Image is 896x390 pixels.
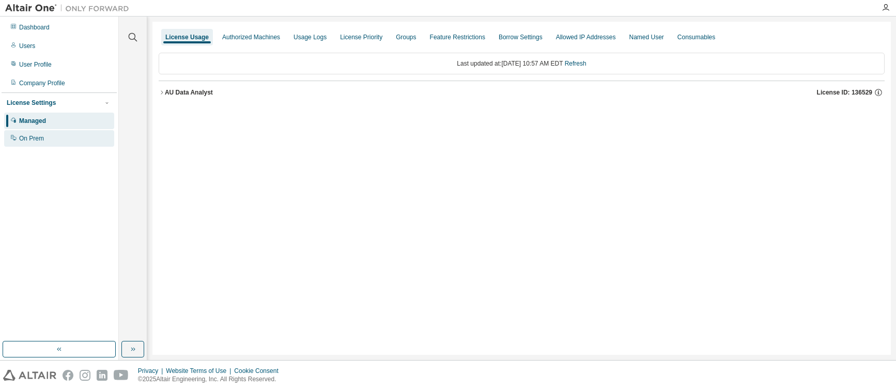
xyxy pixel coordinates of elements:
p: © 2025 Altair Engineering, Inc. All Rights Reserved. [138,375,285,384]
img: Altair One [5,3,134,13]
div: AU Data Analyst [165,88,213,97]
div: Cookie Consent [234,367,284,375]
div: Usage Logs [293,33,327,41]
div: Users [19,42,35,50]
div: Groups [396,33,416,41]
img: altair_logo.svg [3,370,56,381]
div: Privacy [138,367,166,375]
div: License Usage [165,33,209,41]
div: Allowed IP Addresses [556,33,616,41]
img: youtube.svg [114,370,129,381]
button: AU Data AnalystLicense ID: 136529 [159,81,885,104]
div: License Settings [7,99,56,107]
a: Refresh [565,60,586,67]
div: Consumables [677,33,715,41]
div: Dashboard [19,23,50,32]
div: Named User [629,33,663,41]
img: facebook.svg [63,370,73,381]
div: License Priority [340,33,382,41]
div: On Prem [19,134,44,143]
div: Feature Restrictions [430,33,485,41]
div: Company Profile [19,79,65,87]
div: Authorized Machines [222,33,280,41]
div: User Profile [19,60,52,69]
div: Website Terms of Use [166,367,234,375]
div: Managed [19,117,46,125]
div: Last updated at: [DATE] 10:57 AM EDT [159,53,885,74]
span: License ID: 136529 [817,88,872,97]
img: instagram.svg [80,370,90,381]
img: linkedin.svg [97,370,107,381]
div: Borrow Settings [499,33,543,41]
